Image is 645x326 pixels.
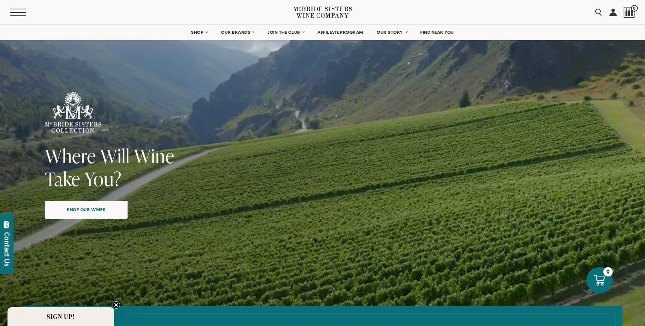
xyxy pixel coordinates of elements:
a: OUR BRANDS [216,25,259,40]
a: FIND NEAR YOU [416,25,459,40]
a: Shop our wines [45,201,128,219]
div: SIGN UP!Close teaser [8,307,114,326]
button: Close teaser [113,301,120,309]
span: You? [84,166,122,192]
span: Will [100,143,130,169]
span: OUR BRANDS [221,30,250,35]
span: SHOP [191,30,204,35]
a: AFFILIATE PROGRAM [313,25,368,40]
a: OUR STORY [372,25,412,40]
span: 0 [631,5,638,12]
a: JOIN THE CLUB [263,25,309,40]
span: OUR STORY [377,30,403,35]
a: SHOP [186,25,212,40]
span: FIND NEAR YOU [421,30,454,35]
span: Where [45,143,96,169]
span: Wine [134,143,174,169]
span: Take [45,166,80,192]
div: Contact Us [3,232,11,266]
span: JOIN THE CLUB [268,30,300,35]
div: 0 [603,267,613,276]
span: SIGN UP! [47,312,75,321]
button: Mobile Menu Trigger [10,9,37,16]
span: AFFILIATE PROGRAM [318,30,364,35]
span: Shop our wines [54,202,119,217]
